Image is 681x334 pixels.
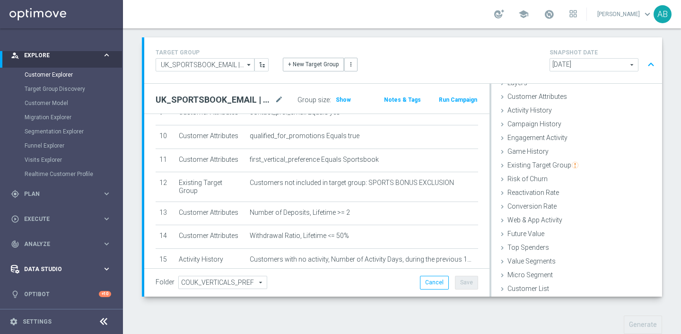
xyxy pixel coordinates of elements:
[102,264,111,273] i: keyboard_arrow_right
[24,216,102,222] span: Execute
[297,96,330,104] label: Group size
[642,9,653,19] span: keyboard_arrow_down
[507,161,578,169] span: Existing Target Group
[25,114,98,121] a: Migration Explorer
[175,248,246,272] td: Activity History
[102,189,111,198] i: keyboard_arrow_right
[507,106,552,114] span: Activity History
[11,51,102,60] div: Explore
[25,128,98,135] a: Segmentation Explorer
[25,124,122,139] div: Segmentation Explorer
[507,134,567,141] span: Engagement Activity
[507,79,527,87] span: Layers
[24,266,102,272] span: Data Studio
[102,239,111,248] i: keyboard_arrow_right
[25,156,98,164] a: Visits Explorer
[550,49,658,56] h4: SNAPSHOT DATE
[348,61,354,68] i: more_vert
[25,139,122,153] div: Funnel Explorer
[250,179,454,187] span: Customers not included in target group: SPORTS BONUS EXCLUSION
[102,214,111,223] i: keyboard_arrow_right
[275,94,283,105] i: mode_edit
[11,51,19,60] i: person_search
[507,244,549,251] span: Top Spenders
[518,9,529,19] span: school
[250,232,349,240] span: Withdrawal Ratio, Lifetime <= 50%
[438,95,478,105] button: Run Campaign
[24,241,102,247] span: Analyze
[336,97,351,103] span: Show
[25,68,122,82] div: Customer Explorer
[250,209,350,217] span: Number of Deposits, Lifetime >= 2
[507,230,544,237] span: Future Value
[250,255,474,264] span: Customers with no activity, Number of Activity Days, during the previous 10 days
[507,202,557,210] span: Conversion Rate
[99,291,111,297] div: +10
[156,94,273,105] h2: UK_SPORTSBOOK_EMAIL | Reactivation
[25,96,122,110] div: Customer Model
[654,5,672,23] div: AB
[10,265,112,273] button: Data Studio keyboard_arrow_right
[156,202,175,225] td: 13
[175,172,246,202] td: Existing Target Group
[624,316,662,334] button: Generate
[11,290,19,299] i: lightbulb
[156,278,175,286] label: Folder
[507,93,567,100] span: Customer Attributes
[156,248,175,272] td: 15
[283,58,344,71] button: + New Target Group
[156,125,175,149] td: 10
[25,170,98,178] a: Realtime Customer Profile
[25,71,98,79] a: Customer Explorer
[11,190,19,198] i: gps_fixed
[644,56,658,74] button: expand_less
[25,85,98,93] a: Target Group Discovery
[10,215,112,223] button: play_circle_outline Execute keyboard_arrow_right
[156,58,254,71] input: UK_SPORTSBOOK_EMAIL | Reactivation
[383,95,422,105] button: Notes & Tags
[507,257,556,265] span: Value Segments
[156,225,175,249] td: 14
[11,281,111,307] div: Optibot
[10,190,112,198] button: gps_fixed Plan keyboard_arrow_right
[175,125,246,149] td: Customer Attributes
[507,189,559,196] span: Reactivation Rate
[25,153,122,167] div: Visits Explorer
[250,156,379,164] span: first_vertical_preference Equals Sportsbook
[11,240,102,248] div: Analyze
[9,317,18,326] i: settings
[11,190,102,198] div: Plan
[175,149,246,172] td: Customer Attributes
[11,240,19,248] i: track_changes
[156,149,175,172] td: 11
[244,59,254,71] i: arrow_drop_down
[507,271,553,279] span: Micro Segment
[24,281,99,307] a: Optibot
[156,172,175,202] td: 12
[507,148,549,155] span: Game History
[156,49,269,56] h4: TARGET GROUP
[25,99,98,107] a: Customer Model
[102,51,111,60] i: keyboard_arrow_right
[10,290,112,298] button: lightbulb Optibot +10
[10,52,112,59] button: person_search Explore keyboard_arrow_right
[25,167,122,181] div: Realtime Customer Profile
[250,132,359,140] span: qualified_for_promotions Equals true
[10,240,112,248] button: track_changes Analyze keyboard_arrow_right
[507,285,549,292] span: Customer List
[344,58,358,71] button: more_vert
[330,96,331,104] label: :
[24,53,102,58] span: Explore
[156,47,651,74] div: TARGET GROUP arrow_drop_down + New Target Group more_vert SNAPSHOT DATE arrow_drop_down expand_less
[420,276,449,289] button: Cancel
[11,215,102,223] div: Execute
[24,191,102,197] span: Plan
[11,215,19,223] i: play_circle_outline
[25,110,122,124] div: Migration Explorer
